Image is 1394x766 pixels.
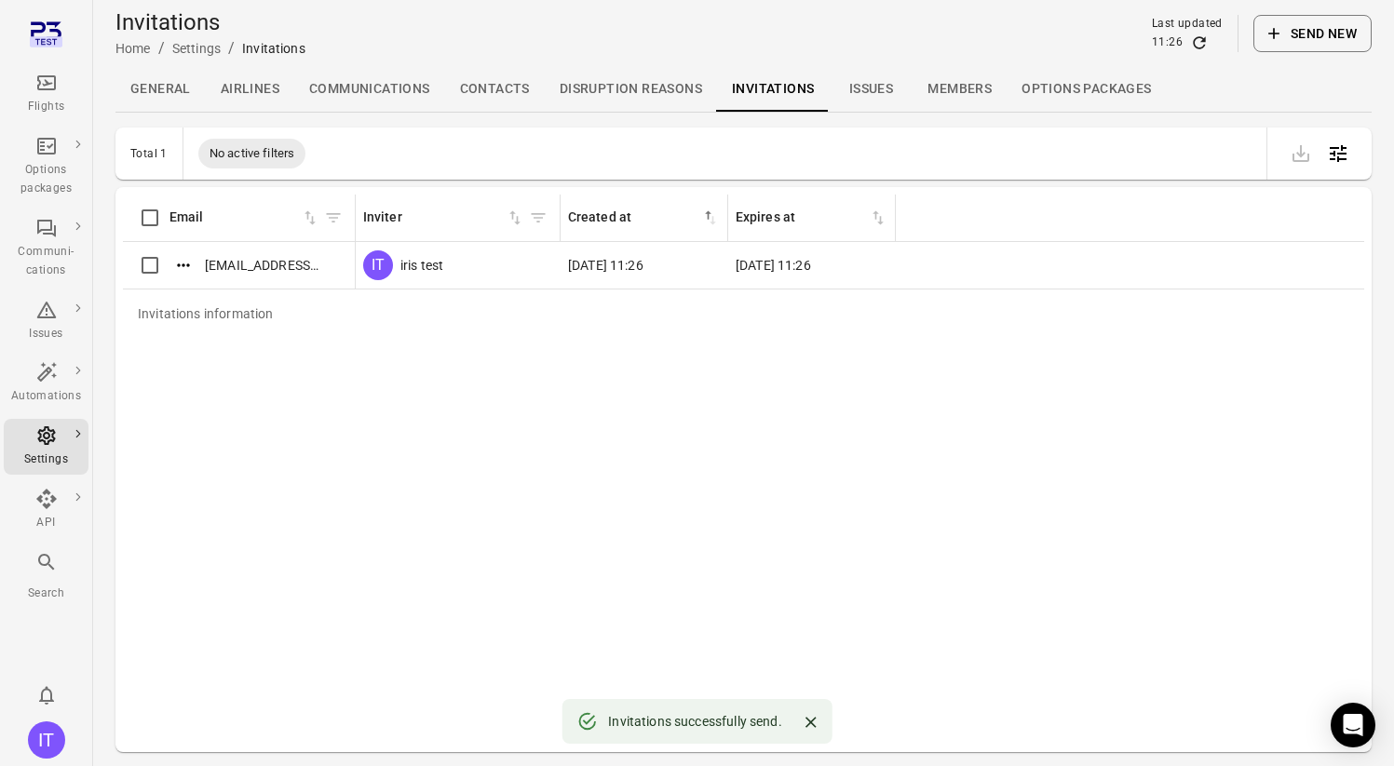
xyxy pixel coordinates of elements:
[172,41,221,56] a: Settings
[568,208,701,228] div: Created at
[198,144,306,163] span: No active filters
[130,147,168,160] div: Total 1
[736,208,887,228] span: Expires at
[115,67,1372,112] div: Local navigation
[11,243,81,280] div: Communi-cations
[28,677,65,714] button: Notifications
[1331,703,1375,747] div: Open Intercom Messenger
[736,208,887,228] div: Sort by expires at in ascending order
[11,325,81,343] div: Issues
[1007,67,1166,112] a: Options packages
[206,67,294,112] a: Airlines
[1152,15,1223,34] div: Last updated
[1190,34,1209,52] button: Refresh data
[524,204,552,232] button: Filter by inviter
[169,208,319,228] span: Email
[4,545,88,608] button: Search
[4,211,88,286] a: Communi-cations
[115,37,305,60] nav: Breadcrumbs
[4,356,88,411] a: Automations
[797,708,825,736] button: Close
[445,67,545,112] a: Contacts
[169,251,197,279] button: Actions
[11,161,81,198] div: Options packages
[1253,15,1372,52] button: Send new
[115,67,206,112] a: General
[169,208,301,228] div: Email
[568,256,643,275] span: [DATE] 11:26
[363,208,524,228] div: Sort by inviter in ascending order
[11,585,81,603] div: Search
[228,37,235,60] li: /
[242,39,305,58] div: Invitations
[123,289,288,338] div: Invitations information
[400,256,443,275] span: iris test
[115,41,151,56] a: Home
[363,208,524,228] span: Inviter
[4,293,88,349] a: Issues
[11,387,81,406] div: Automations
[4,66,88,122] a: Flights
[11,514,81,532] div: API
[363,250,393,280] div: IT
[11,98,81,116] div: Flights
[568,208,720,228] span: Created at
[28,721,65,759] div: IT
[169,208,319,228] div: Sort by email in ascending order
[1152,34,1183,52] div: 11:26
[363,208,506,228] div: Inviter
[568,208,720,228] div: Sort by created at in descending order
[115,7,305,37] h1: Invitations
[4,419,88,475] a: Settings
[1282,143,1320,161] span: Please make a selection to export
[1320,135,1357,172] button: Open table configuration
[205,256,321,275] span: [EMAIL_ADDRESS][DOMAIN_NAME]
[913,67,1007,112] a: Members
[4,482,88,538] a: API
[319,204,347,232] button: Filter by email
[294,67,445,112] a: Communications
[829,67,913,112] a: Issues
[20,714,73,766] button: iris test
[736,208,869,228] div: Expires at
[11,450,81,469] div: Settings
[4,129,88,204] a: Options packages
[158,37,165,60] li: /
[736,256,811,275] span: [DATE] 11:26
[608,705,782,738] div: Invitations successfully send.
[717,67,829,112] a: Invitations
[545,67,717,112] a: Disruption reasons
